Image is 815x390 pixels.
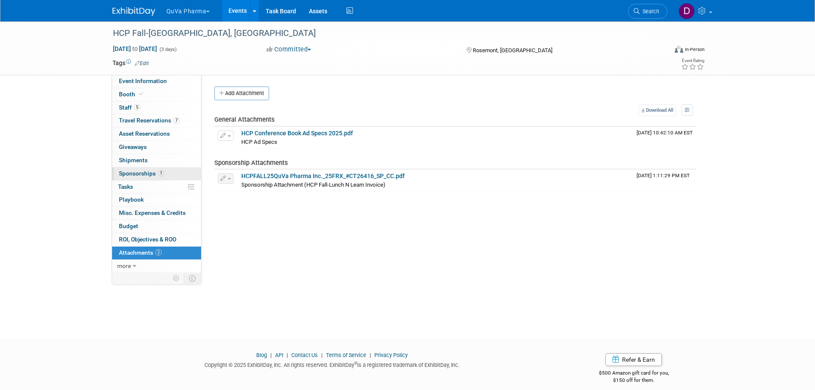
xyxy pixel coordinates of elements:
span: 2 [155,249,162,256]
div: $500 Amazon gift card for you, [565,364,703,384]
a: Shipments [112,154,201,167]
img: Danielle Mitchell [679,3,695,19]
span: Attachments [119,249,162,256]
span: | [268,352,274,358]
span: Giveaways [119,143,147,150]
button: Committed [264,45,314,54]
a: Blog [256,352,267,358]
td: Upload Timestamp [633,127,696,148]
a: HCP Conference Book Ad Specs 2025.pdf [241,130,353,137]
span: Search [640,8,659,15]
i: Booth reservation complete [139,92,143,96]
a: Attachments2 [112,247,201,259]
a: Terms of Service [326,352,366,358]
span: 1 [158,170,164,176]
span: Sponsorships [119,170,164,177]
span: Shipments [119,157,148,164]
span: Event Information [119,77,167,84]
span: Travel Reservations [119,117,180,124]
span: Sponsorship Attachments [214,159,288,167]
a: Travel Reservations7 [112,114,201,127]
a: Download All [639,104,676,116]
a: ROI, Objectives & ROO [112,233,201,246]
a: Asset Reservations [112,128,201,140]
a: Tasks [112,181,201,194]
td: Toggle Event Tabs [184,273,201,284]
td: Upload Timestamp [633,170,696,191]
span: Playbook [119,196,144,203]
div: Copyright © 2025 ExhibitDay, Inc. All rights reserved. ExhibitDay is a registered trademark of Ex... [113,359,552,369]
span: more [117,262,131,269]
td: Tags [113,59,149,67]
a: Contact Us [291,352,318,358]
sup: ® [354,361,357,366]
span: Sponsorship Attachment (HCP Fall-Lunch N Learn Invoice) [241,182,385,188]
a: more [112,260,201,273]
a: Misc. Expenses & Credits [112,207,201,220]
span: Budget [119,223,138,229]
a: HCPFALL25QuVa Pharma Inc._25FRX_#CT26416_SP_CC.pdf [241,173,405,179]
div: $150 off for them. [565,377,703,384]
div: In-Person [685,46,705,53]
span: | [319,352,325,358]
span: HCP Ad Specs [241,139,277,145]
a: Privacy Policy [374,352,408,358]
td: Personalize Event Tab Strip [169,273,184,284]
span: General Attachments [214,116,275,123]
a: Staff5 [112,101,201,114]
a: Sponsorships1 [112,167,201,180]
div: Event Rating [681,59,704,63]
a: API [275,352,283,358]
span: Tasks [118,183,133,190]
img: Format-Inperson.png [675,46,683,53]
span: 7 [173,117,180,124]
span: | [367,352,373,358]
span: [DATE] [DATE] [113,45,157,53]
div: Event Format [617,45,705,57]
a: Event Information [112,75,201,88]
span: 5 [134,104,140,110]
a: Booth [112,88,201,101]
span: Booth [119,91,145,98]
a: Playbook [112,194,201,206]
span: | [285,352,290,358]
a: Giveaways [112,141,201,154]
div: HCP Fall-[GEOGRAPHIC_DATA], [GEOGRAPHIC_DATA] [110,26,655,41]
span: Misc. Expenses & Credits [119,209,186,216]
span: Rosemont, [GEOGRAPHIC_DATA] [473,47,552,54]
img: ExhibitDay [113,7,155,16]
span: Upload Timestamp [637,130,693,136]
a: Budget [112,220,201,233]
a: Refer & Earn [605,353,662,366]
span: (3 days) [159,47,177,52]
a: Search [628,4,667,19]
a: Edit [135,60,149,66]
span: Upload Timestamp [637,173,690,179]
span: Asset Reservations [119,130,170,137]
button: Add Attachment [214,86,269,100]
span: ROI, Objectives & ROO [119,236,176,243]
span: to [131,45,139,52]
span: Staff [119,104,140,111]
